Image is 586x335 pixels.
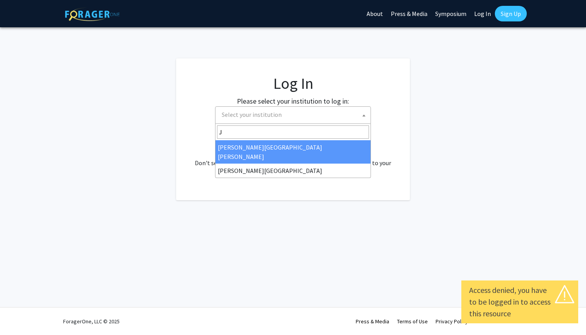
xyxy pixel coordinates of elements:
span: Select your institution [222,111,282,118]
a: Terms of Use [397,318,428,325]
div: ForagerOne, LLC © 2025 [63,308,120,335]
span: Select your institution [219,107,371,123]
li: [PERSON_NAME][GEOGRAPHIC_DATA] [215,164,371,178]
img: ForagerOne Logo [65,7,120,21]
a: Privacy Policy [436,318,468,325]
a: Press & Media [356,318,389,325]
div: Access denied, you have to be logged in to access this resource [469,284,570,319]
a: Sign Up [495,6,527,21]
span: Select your institution [215,106,371,124]
li: [PERSON_NAME][GEOGRAPHIC_DATA][PERSON_NAME] [215,140,371,164]
label: Please select your institution to log in: [237,96,349,106]
iframe: Chat [6,300,33,329]
input: Search [217,125,369,139]
div: No account? . Don't see your institution? about bringing ForagerOne to your institution. [192,139,394,177]
h1: Log In [192,74,394,93]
